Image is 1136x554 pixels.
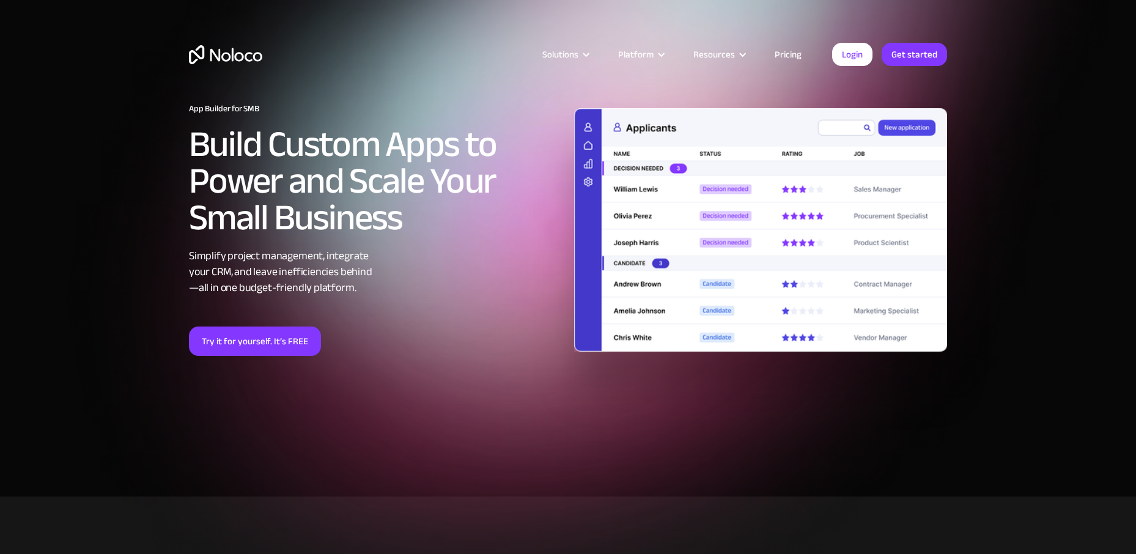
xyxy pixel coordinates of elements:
[189,126,562,236] h2: Build Custom Apps to Power and Scale Your Small Business
[759,46,817,62] a: Pricing
[678,46,759,62] div: Resources
[618,46,654,62] div: Platform
[603,46,678,62] div: Platform
[527,46,603,62] div: Solutions
[693,46,735,62] div: Resources
[189,327,321,356] a: Try it for yourself. It’s FREE
[882,43,947,66] a: Get started
[189,45,262,64] a: home
[832,43,872,66] a: Login
[542,46,578,62] div: Solutions
[189,248,562,296] div: Simplify project management, integrate your CRM, and leave inefficiencies behind —all in one budg...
